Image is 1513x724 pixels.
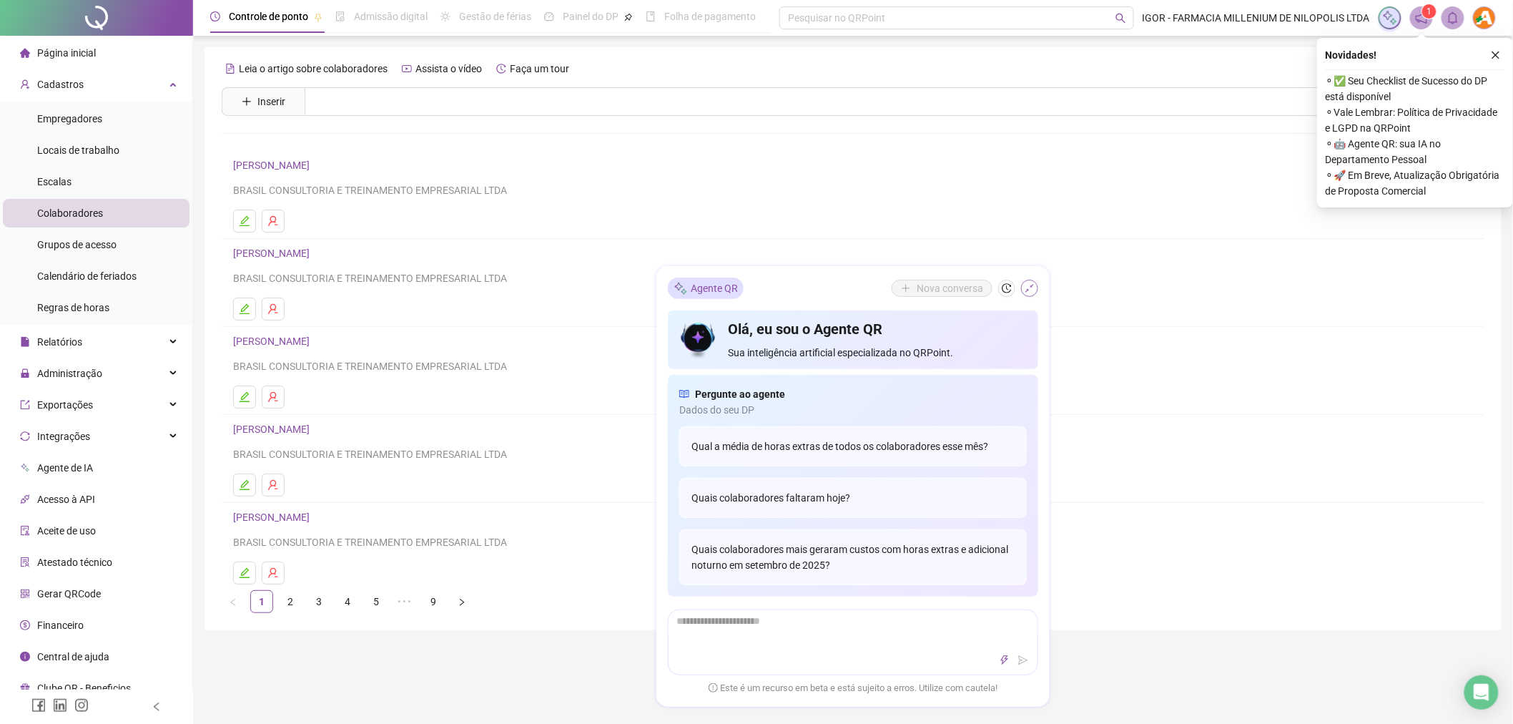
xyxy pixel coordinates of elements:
[679,386,689,402] span: read
[20,48,30,58] span: home
[242,97,252,107] span: plus
[314,13,322,21] span: pushpin
[20,400,30,410] span: export
[1464,675,1499,710] div: Open Intercom Messenger
[365,590,388,613] li: 5
[458,598,466,607] span: right
[37,620,84,631] span: Financeiro
[1326,47,1377,63] span: Novidades !
[892,280,992,297] button: Nova conversa
[37,302,109,313] span: Regras de horas
[20,431,30,441] span: sync
[239,479,250,491] span: edit
[31,698,46,713] span: facebook
[279,590,302,613] li: 2
[267,215,279,227] span: user-delete
[729,319,1027,339] h4: Olá, eu sou o Agente QR
[20,652,30,662] span: info-circle
[496,64,506,74] span: history
[37,145,119,156] span: Locais de trabalho
[1427,6,1432,16] span: 1
[20,557,30,567] span: solution
[709,681,997,695] span: Este é um recurso em beta e está sujeito a erros. Utilize com cautela!
[233,424,314,435] a: [PERSON_NAME]
[37,176,72,187] span: Escalas
[308,591,330,612] a: 3
[251,591,272,612] a: 1
[37,368,102,379] span: Administração
[1143,10,1370,26] span: IGOR - FARMACIA MILLENIUM DE NILOPOLIS LTDA
[37,431,90,442] span: Integrações
[336,590,359,613] li: 4
[1326,73,1504,104] span: ⚬ ✅ Seu Checklist de Sucesso do DP está disponível
[250,590,273,613] li: 1
[354,11,428,22] span: Admissão digital
[393,590,416,613] li: 5 próximas páginas
[674,280,688,295] img: sparkle-icon.fc2bf0ac1784a2077858766a79e2daf3.svg
[257,94,285,109] span: Inserir
[53,698,67,713] span: linkedin
[1474,7,1495,29] img: 4531
[668,278,744,299] div: Agente QR
[624,13,633,21] span: pushpin
[267,303,279,315] span: user-delete
[1326,167,1504,199] span: ⚬ 🚀 Em Breve, Atualização Obrigatória de Proposta Comercial
[37,113,102,124] span: Empregadores
[664,11,756,22] span: Folha de pagamento
[307,590,330,613] li: 3
[37,525,96,537] span: Aceite de uso
[233,182,1473,198] div: BRASIL CONSULTORIA E TREINAMENTO EMPRESARIAL LTDA
[225,64,235,74] span: file-text
[233,160,314,171] a: [PERSON_NAME]
[646,11,656,21] span: book
[1415,11,1428,24] span: notification
[37,557,112,568] span: Atestado técnico
[233,534,1473,550] div: BRASIL CONSULTORIA E TREINAMENTO EMPRESARIAL LTDA
[1326,104,1504,136] span: ⚬ Vale Lembrar: Política de Privacidade e LGPD na QRPoint
[20,368,30,378] span: lock
[37,399,93,411] span: Exportações
[450,590,473,613] li: Próxima página
[222,590,245,613] li: Página anterior
[729,345,1027,361] span: Sua inteligência artificial especializada no QRPoint.
[239,567,250,579] span: edit
[37,239,117,250] span: Grupos de acesso
[37,79,84,90] span: Cadastros
[450,590,473,613] button: right
[393,590,416,613] span: •••
[1002,283,1012,293] span: history
[679,478,1027,518] div: Quais colaboradores faltaram hoje?
[20,337,30,347] span: file
[1326,136,1504,167] span: ⚬ 🤖 Agente QR: sua IA no Departamento Pessoal
[37,47,96,59] span: Página inicial
[233,446,1473,462] div: BRASIL CONSULTORIA E TREINAMENTO EMPRESARIAL LTDA
[679,402,1027,418] span: Dados do seu DP
[37,336,82,348] span: Relatórios
[1115,13,1126,24] span: search
[1447,11,1459,24] span: bell
[709,683,718,692] span: exclamation-circle
[267,479,279,491] span: user-delete
[37,462,93,474] span: Agente de IA
[37,494,95,505] span: Acesso à API
[1015,652,1032,669] button: send
[210,11,220,21] span: clock-circle
[365,591,387,612] a: 5
[20,683,30,693] span: gift
[229,598,237,607] span: left
[337,591,358,612] a: 4
[267,567,279,579] span: user-delete
[423,591,444,612] a: 9
[335,11,345,21] span: file-done
[422,590,445,613] li: 9
[402,64,412,74] span: youtube
[233,512,314,523] a: [PERSON_NAME]
[37,588,101,600] span: Gerar QRCode
[510,63,569,74] span: Faça um tour
[239,391,250,403] span: edit
[563,11,618,22] span: Painel do DP
[37,651,109,662] span: Central de ajuda
[679,426,1027,466] div: Qual a média de horas extras de todos os colaboradores esse mês?
[679,319,717,361] img: icon
[37,683,131,694] span: Clube QR - Beneficios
